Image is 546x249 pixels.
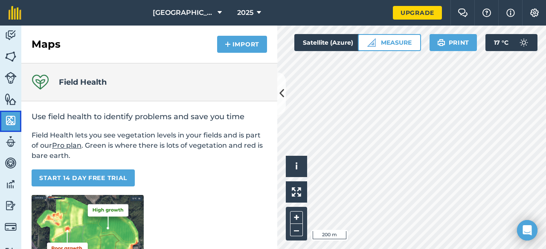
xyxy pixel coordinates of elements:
[485,34,537,51] button: 17 °C
[482,9,492,17] img: A question mark icon
[358,34,421,51] button: Measure
[5,50,17,63] img: svg+xml;base64,PHN2ZyB4bWxucz0iaHR0cDovL3d3dy53My5vcmcvMjAwMC9zdmciIHdpZHRoPSI1NiIgaGVpZ2h0PSI2MC...
[5,29,17,42] img: svg+xml;base64,PD94bWwgdmVyc2lvbj0iMS4wIiBlbmNvZGluZz0idXRmLTgiPz4KPCEtLSBHZW5lcmF0b3I6IEFkb2JlIE...
[458,9,468,17] img: Two speech bubbles overlapping with the left bubble in the forefront
[437,37,445,48] img: svg+xml;base64,PHN2ZyB4bWxucz0iaHR0cDovL3d3dy53My5vcmcvMjAwMC9zdmciIHdpZHRoPSIxOSIgaGVpZ2h0PSIyNC...
[393,6,442,20] a: Upgrade
[32,37,61,51] h2: Maps
[430,34,477,51] button: Print
[32,169,135,186] a: START 14 DAY FREE TRIAL
[515,34,532,51] img: svg+xml;base64,PD94bWwgdmVyc2lvbj0iMS4wIiBlbmNvZGluZz0idXRmLTgiPz4KPCEtLSBHZW5lcmF0b3I6IEFkb2JlIE...
[5,93,17,106] img: svg+xml;base64,PHN2ZyB4bWxucz0iaHR0cDovL3d3dy53My5vcmcvMjAwMC9zdmciIHdpZHRoPSI1NiIgaGVpZ2h0PSI2MC...
[494,34,508,51] span: 17 ° C
[9,6,21,20] img: fieldmargin Logo
[295,161,298,172] span: i
[217,36,267,53] button: Import
[290,224,303,236] button: –
[286,156,307,177] button: i
[5,157,17,169] img: svg+xml;base64,PD94bWwgdmVyc2lvbj0iMS4wIiBlbmNvZGluZz0idXRmLTgiPz4KPCEtLSBHZW5lcmF0b3I6IEFkb2JlIE...
[5,72,17,84] img: svg+xml;base64,PD94bWwgdmVyc2lvbj0iMS4wIiBlbmNvZGluZz0idXRmLTgiPz4KPCEtLSBHZW5lcmF0b3I6IEFkb2JlIE...
[290,211,303,224] button: +
[237,8,253,18] span: 2025
[506,8,515,18] img: svg+xml;base64,PHN2ZyB4bWxucz0iaHR0cDovL3d3dy53My5vcmcvMjAwMC9zdmciIHdpZHRoPSIxNyIgaGVpZ2h0PSIxNy...
[52,141,81,149] a: Pro plan
[367,38,376,47] img: Ruler icon
[153,8,214,18] span: [GEOGRAPHIC_DATA]
[294,34,376,51] button: Satellite (Azure)
[5,221,17,233] img: svg+xml;base64,PD94bWwgdmVyc2lvbj0iMS4wIiBlbmNvZGluZz0idXRmLTgiPz4KPCEtLSBHZW5lcmF0b3I6IEFkb2JlIE...
[225,39,231,49] img: svg+xml;base64,PHN2ZyB4bWxucz0iaHR0cDovL3d3dy53My5vcmcvMjAwMC9zdmciIHdpZHRoPSIxNCIgaGVpZ2h0PSIyNC...
[517,220,537,240] div: Open Intercom Messenger
[32,130,267,161] p: Field Health lets you see vegetation levels in your fields and is part of our . Green is where th...
[32,112,267,122] h2: Use field health to identify problems and save you time
[529,9,540,17] img: A cog icon
[5,199,17,212] img: svg+xml;base64,PD94bWwgdmVyc2lvbj0iMS4wIiBlbmNvZGluZz0idXRmLTgiPz4KPCEtLSBHZW5lcmF0b3I6IEFkb2JlIE...
[5,135,17,148] img: svg+xml;base64,PD94bWwgdmVyc2lvbj0iMS4wIiBlbmNvZGluZz0idXRmLTgiPz4KPCEtLSBHZW5lcmF0b3I6IEFkb2JlIE...
[5,114,17,127] img: svg+xml;base64,PHN2ZyB4bWxucz0iaHR0cDovL3d3dy53My5vcmcvMjAwMC9zdmciIHdpZHRoPSI1NiIgaGVpZ2h0PSI2MC...
[59,76,107,88] h4: Field Health
[292,187,301,197] img: Four arrows, one pointing top left, one top right, one bottom right and the last bottom left
[5,178,17,191] img: svg+xml;base64,PD94bWwgdmVyc2lvbj0iMS4wIiBlbmNvZGluZz0idXRmLTgiPz4KPCEtLSBHZW5lcmF0b3I6IEFkb2JlIE...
